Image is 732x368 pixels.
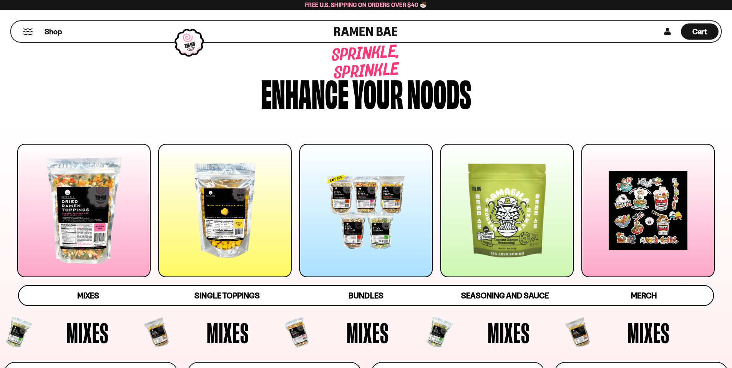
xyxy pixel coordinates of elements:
[45,23,62,40] a: Shop
[692,27,707,36] span: Cart
[349,291,383,300] span: Bundles
[574,286,713,305] a: Merch
[627,318,670,347] span: Mixes
[461,291,548,300] span: Seasoning and Sauce
[194,291,259,300] span: Single Toppings
[305,1,427,8] span: Free U.S. Shipping on Orders over $40 🍜
[261,74,349,110] div: Enhance
[45,27,62,37] span: Shop
[347,318,389,347] span: Mixes
[488,318,530,347] span: Mixes
[158,286,296,305] a: Single Toppings
[407,74,471,110] div: noods
[435,286,574,305] a: Seasoning and Sauce
[352,74,403,110] div: your
[66,318,109,347] span: Mixes
[77,291,99,300] span: Mixes
[681,21,719,42] a: Cart
[631,291,657,300] span: Merch
[297,286,435,305] a: Bundles
[19,286,158,305] a: Mixes
[207,318,249,347] span: Mixes
[23,28,33,35] button: Mobile Menu Trigger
